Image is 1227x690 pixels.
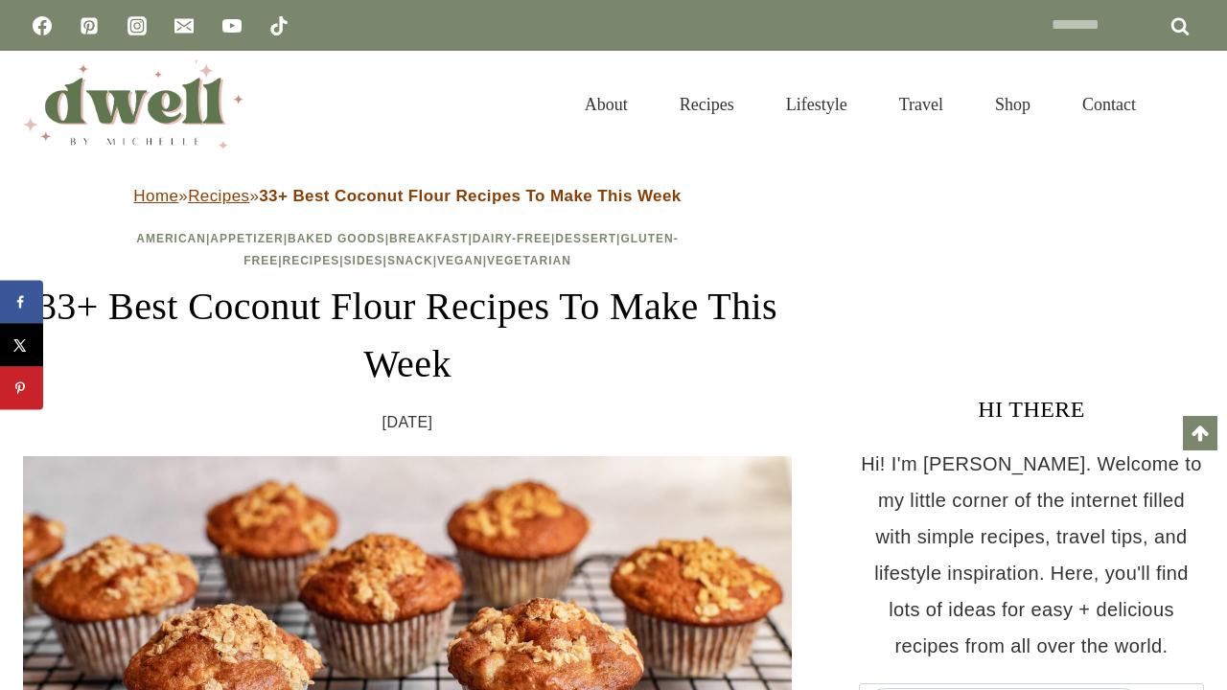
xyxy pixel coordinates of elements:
[288,232,385,245] a: Baked Goods
[760,71,873,138] a: Lifestyle
[70,7,108,45] a: Pinterest
[873,71,969,138] a: Travel
[165,7,203,45] a: Email
[1171,88,1204,121] button: View Search Form
[188,187,249,205] a: Recipes
[133,187,178,205] a: Home
[344,254,383,267] a: Sides
[487,254,571,267] a: Vegetarian
[283,254,340,267] a: Recipes
[387,254,433,267] a: Snack
[23,278,792,393] h1: 33+ Best Coconut Flour Recipes To Make This Week
[969,71,1056,138] a: Shop
[260,7,298,45] a: TikTok
[213,7,251,45] a: YouTube
[654,71,760,138] a: Recipes
[133,187,681,205] span: » »
[559,71,654,138] a: About
[23,60,243,149] img: DWELL by michelle
[389,232,468,245] a: Breakfast
[1183,416,1217,450] a: Scroll to top
[859,446,1204,664] p: Hi! I'm [PERSON_NAME]. Welcome to my little corner of the internet filled with simple recipes, tr...
[859,392,1204,426] h3: HI THERE
[1056,71,1162,138] a: Contact
[473,232,551,245] a: Dairy-Free
[136,232,678,267] span: | | | | | | | | | | |
[210,232,283,245] a: Appetizer
[259,187,681,205] strong: 33+ Best Coconut Flour Recipes To Make This Week
[555,232,616,245] a: Dessert
[136,232,206,245] a: American
[23,7,61,45] a: Facebook
[382,408,433,437] time: [DATE]
[559,71,1162,138] nav: Primary Navigation
[437,254,483,267] a: Vegan
[118,7,156,45] a: Instagram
